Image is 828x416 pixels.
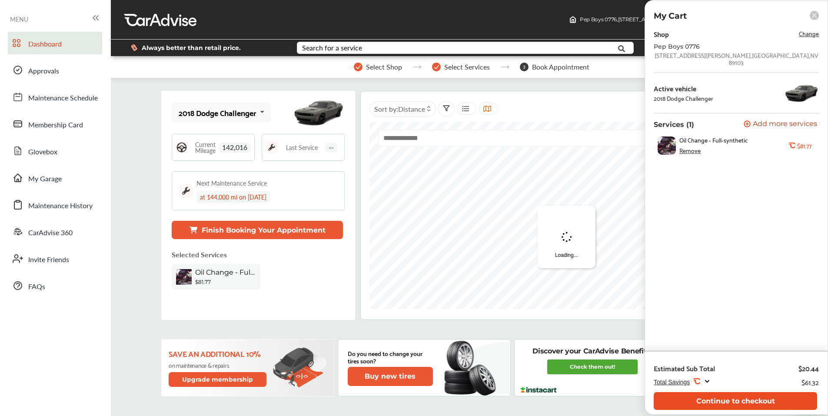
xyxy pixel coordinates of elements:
a: Glovebox [8,140,102,162]
p: Do you need to change your tires soon? [348,349,433,364]
span: Current Mileage [192,141,219,153]
img: stepper-checkmark.b5569197.svg [432,63,441,71]
img: maintenance_logo [179,184,193,198]
span: Pep Boys 0776 , [STREET_ADDRESS][PERSON_NAME] [GEOGRAPHIC_DATA] , NV 89103 [580,16,794,23]
img: instacart-logo.217963cc.svg [519,387,558,393]
span: Add more services [753,120,817,129]
img: header-home-logo.8d720a4f.svg [569,16,576,23]
div: Search for a service [302,44,362,51]
p: Save an additional 10% [169,349,268,358]
button: Add more services [744,120,817,129]
div: Loading... [538,206,595,268]
a: Membership Card [8,113,102,135]
span: My Garage [28,173,62,185]
span: Approvals [28,66,59,77]
span: Change [799,28,819,38]
div: Pep Boys 0776 [654,43,793,50]
img: steering_logo [176,141,188,153]
button: Upgrade membership [169,372,267,387]
span: Oil Change - Full-synthetic [679,136,748,143]
a: Check them out! [547,359,638,374]
span: Total Savings [654,379,690,386]
span: Always better than retail price. [142,45,241,51]
a: FAQs [8,274,102,297]
span: Membership Card [28,120,83,131]
div: Estimated Sub Total [654,364,715,373]
img: mobile_12232_st0640_046.jpg [293,93,345,132]
img: stepper-checkmark.b5569197.svg [354,63,362,71]
a: Buy new tires [348,367,435,386]
button: Finish Booking Your Appointment [172,221,343,239]
b: $81.77 [797,142,811,149]
a: Invite Friends [8,247,102,270]
p: on maintenance & repairs [169,362,268,369]
span: Dashboard [28,39,62,50]
button: Buy new tires [348,367,433,386]
img: oil-change-thumb.jpg [658,136,676,155]
a: Approvals [8,59,102,81]
div: at 144,000 mi on [DATE] [196,191,270,203]
span: Sort by : [374,104,425,114]
img: dollor_label_vector.a70140d1.svg [131,44,137,51]
a: Dashboard [8,32,102,54]
div: 2018 Dodge Challenger [654,95,713,102]
a: CarAdvise 360 [8,220,102,243]
span: Select Services [444,63,490,71]
a: Add more services [744,120,819,129]
span: Last Service [286,144,318,150]
div: $61.32 [801,376,819,388]
img: update-membership.81812027.svg [273,347,327,388]
div: 2018 Dodge Challenger [179,108,256,117]
div: Shop [654,28,669,40]
div: Next Maintenance Service [196,179,267,187]
span: Glovebox [28,146,57,158]
span: Book Appointment [532,63,589,71]
p: Discover your CarAdvise Benefits! [532,346,652,356]
span: FAQs [28,281,45,293]
span: Distance [398,104,425,114]
b: $81.77 [195,279,211,285]
p: Selected Services [172,250,227,260]
img: stepper-arrow.e24c07c6.svg [500,65,509,69]
span: Invite Friends [28,254,69,266]
span: Maintenance Schedule [28,93,98,104]
span: Oil Change - Full-synthetic [195,268,256,276]
button: Continue to checkout [654,392,817,410]
p: Services (1) [654,120,694,129]
span: Maintenance History [28,200,93,212]
p: My Cart [654,11,687,21]
div: Active vehicle [654,84,713,92]
canvas: Map [369,122,763,309]
img: maintenance_logo [266,141,278,153]
img: new-tire.a0c7fe23.svg [443,337,501,399]
span: Select Shop [366,63,402,71]
a: Maintenance History [8,193,102,216]
div: $20.44 [798,364,819,373]
div: Remove [679,147,701,154]
span: 3 [520,63,529,71]
span: 142,016 [219,143,251,152]
img: stepper-arrow.e24c07c6.svg [412,65,422,69]
div: [STREET_ADDRESS][PERSON_NAME] , [GEOGRAPHIC_DATA] , NV 89103 [654,52,819,66]
span: CarAdvise 360 [28,227,73,239]
img: 12232_st0640_046.jpg [784,80,819,106]
span: -- [325,143,337,152]
img: oil-change-thumb.jpg [176,269,192,285]
a: My Garage [8,166,102,189]
a: Maintenance Schedule [8,86,102,108]
span: MENU [10,16,28,23]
